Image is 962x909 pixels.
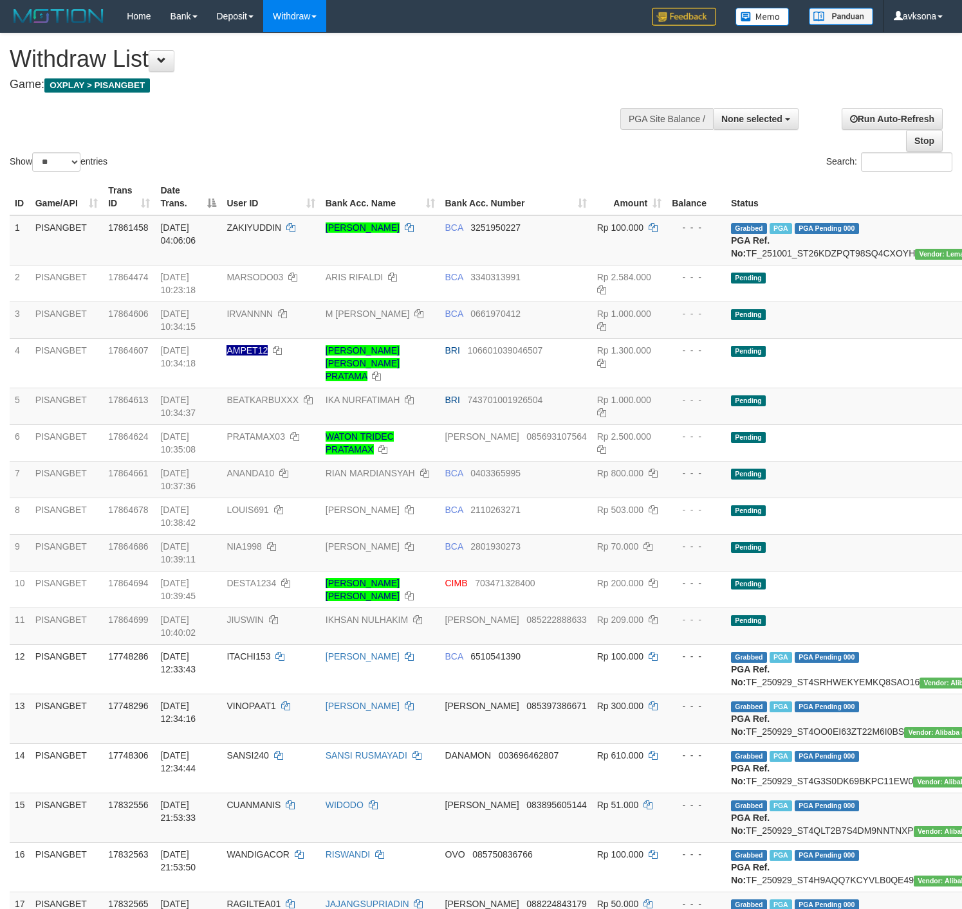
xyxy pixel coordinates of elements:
span: Copy 6510541390 to clipboard [470,651,521,661]
div: - - - [672,271,721,283]
span: BCA [445,309,463,319]
span: Rp 2.584.000 [597,272,651,282]
span: 17864686 [108,541,148,552]
span: Grabbed [731,850,767,861]
span: 17864613 [108,395,148,405]
span: BRI [445,345,460,355]
div: - - - [672,393,721,406]
span: Marked by avknovia [770,800,792,811]
a: [PERSON_NAME] [326,541,400,552]
span: BCA [445,272,463,282]
span: [DATE] 10:34:37 [160,395,196,418]
span: SANSI240 [227,750,268,760]
div: - - - [672,467,721,480]
span: Copy 743701001926504 to clipboard [468,395,543,405]
td: 3 [10,301,30,338]
span: [DATE] 10:35:08 [160,431,196,455]
span: Pending [731,542,766,553]
span: 17864607 [108,345,148,355]
label: Search: [826,152,952,172]
span: Pending [731,505,766,516]
span: ITACHI153 [227,651,270,661]
span: DESTA1234 [227,578,276,588]
a: RIAN MARDIANSYAH [326,468,415,478]
a: [PERSON_NAME] [PERSON_NAME] [326,578,400,601]
th: Trans ID: activate to sort column ascending [103,179,155,215]
span: DANAMON [445,750,492,760]
a: [PERSON_NAME] [PERSON_NAME] PRATAMA [326,345,400,381]
a: ARIS RIFALDI [326,272,383,282]
td: PISANGBET [30,571,104,607]
div: - - - [672,344,721,357]
label: Show entries [10,152,107,172]
span: PGA Pending [795,652,859,663]
div: - - - [672,540,721,553]
span: Grabbed [731,800,767,811]
span: 17748286 [108,651,148,661]
span: Rp 200.000 [597,578,643,588]
span: Marked by avknovia [770,850,792,861]
span: Copy 085750836766 to clipboard [472,849,532,860]
th: ID [10,179,30,215]
div: - - - [672,650,721,663]
span: PGA Pending [795,701,859,712]
span: Copy 2801930273 to clipboard [470,541,521,552]
span: Pending [731,469,766,480]
div: - - - [672,430,721,443]
span: 17832563 [108,849,148,860]
span: [DATE] 10:37:36 [160,468,196,491]
span: [DATE] 10:40:02 [160,615,196,638]
td: PISANGBET [30,607,104,644]
td: 13 [10,694,30,743]
span: [DATE] 10:39:11 [160,541,196,564]
span: [PERSON_NAME] [445,431,519,442]
div: - - - [672,848,721,861]
div: PGA Site Balance / [620,108,713,130]
td: PISANGBET [30,534,104,571]
td: PISANGBET [30,743,104,793]
span: WANDIGACOR [227,849,289,860]
input: Search: [861,152,952,172]
span: Pending [731,432,766,443]
span: Copy 088224843179 to clipboard [526,899,586,909]
span: Rp 1.000.000 [597,395,651,405]
span: 17864624 [108,431,148,442]
span: Copy 0661970412 to clipboard [470,309,521,319]
span: [PERSON_NAME] [445,701,519,711]
span: Rp 209.000 [597,615,643,625]
td: PISANGBET [30,498,104,534]
span: Rp 51.000 [597,800,639,810]
span: Grabbed [731,751,767,762]
img: Button%20Memo.svg [735,8,790,26]
td: 16 [10,842,30,892]
span: 17864474 [108,272,148,282]
span: Pending [731,615,766,626]
th: Bank Acc. Name: activate to sort column ascending [320,179,440,215]
span: RAGILTEA01 [227,899,281,909]
span: Rp 100.000 [597,222,643,233]
span: IRVANNNN [227,309,273,319]
span: BEATKARBUXXX [227,395,299,405]
span: Grabbed [731,652,767,663]
span: OXPLAY > PISANGBET [44,78,150,93]
a: Run Auto-Refresh [842,108,943,130]
td: PISANGBET [30,265,104,301]
span: [DATE] 10:39:45 [160,578,196,601]
a: Stop [906,130,943,152]
span: [DATE] 10:23:18 [160,272,196,295]
a: RISWANDI [326,849,370,860]
td: PISANGBET [30,301,104,338]
span: [DATE] 12:34:44 [160,750,196,773]
div: - - - [672,749,721,762]
th: User ID: activate to sort column ascending [221,179,320,215]
span: Copy 003696462807 to clipboard [499,750,559,760]
span: Marked by avksona [770,652,792,663]
span: None selected [721,114,782,124]
span: ZAKIYUDDIN [227,222,281,233]
td: 1 [10,215,30,265]
select: Showentries [32,152,80,172]
td: 8 [10,498,30,534]
td: 10 [10,571,30,607]
span: 17832556 [108,800,148,810]
div: - - - [672,699,721,712]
